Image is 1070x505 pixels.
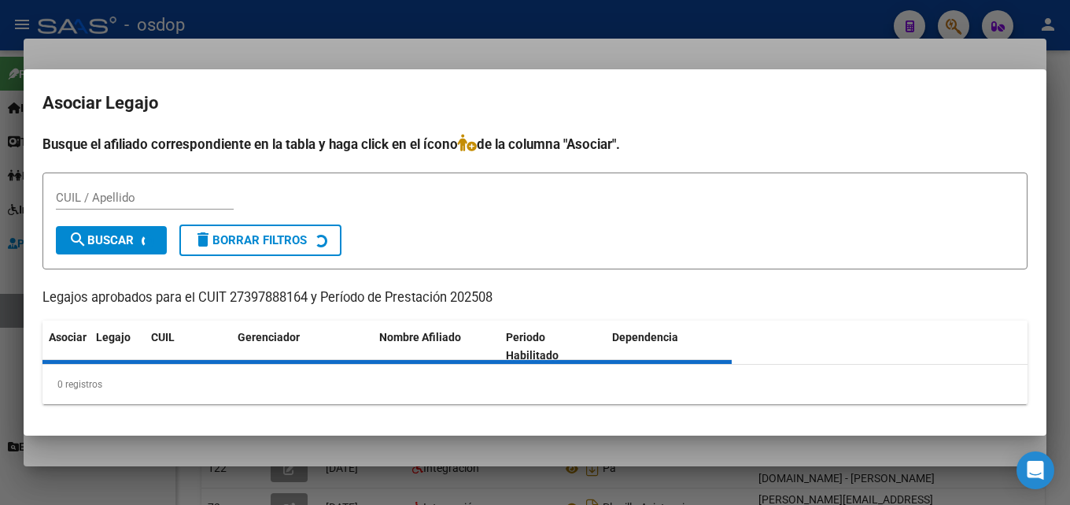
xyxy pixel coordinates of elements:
span: Legajo [96,331,131,343]
span: Borrar Filtros [194,233,307,247]
div: Open Intercom Messenger [1016,451,1054,489]
h4: Busque el afiliado correspondiente en la tabla y haga click en el ícono de la columna "Asociar". [42,134,1028,154]
datatable-header-cell: Asociar [42,321,90,373]
button: Borrar Filtros [179,225,341,256]
datatable-header-cell: Gerenciador [231,321,373,373]
mat-icon: search [68,230,87,249]
mat-icon: delete [194,230,212,249]
span: Nombre Afiliado [379,331,461,343]
span: Dependencia [612,331,678,343]
div: 0 registros [42,365,1028,404]
datatable-header-cell: Nombre Afiliado [373,321,500,373]
datatable-header-cell: Dependencia [606,321,732,373]
p: Legajos aprobados para el CUIT 27397888164 y Período de Prestación 202508 [42,288,1028,308]
span: Gerenciador [238,331,300,343]
span: Buscar [68,233,134,247]
span: Periodo Habilitado [506,331,559,362]
span: Asociar [49,331,87,343]
h2: Asociar Legajo [42,88,1028,118]
datatable-header-cell: CUIL [145,321,231,373]
datatable-header-cell: Periodo Habilitado [500,321,606,373]
span: CUIL [151,331,175,343]
datatable-header-cell: Legajo [90,321,145,373]
button: Buscar [56,226,167,254]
